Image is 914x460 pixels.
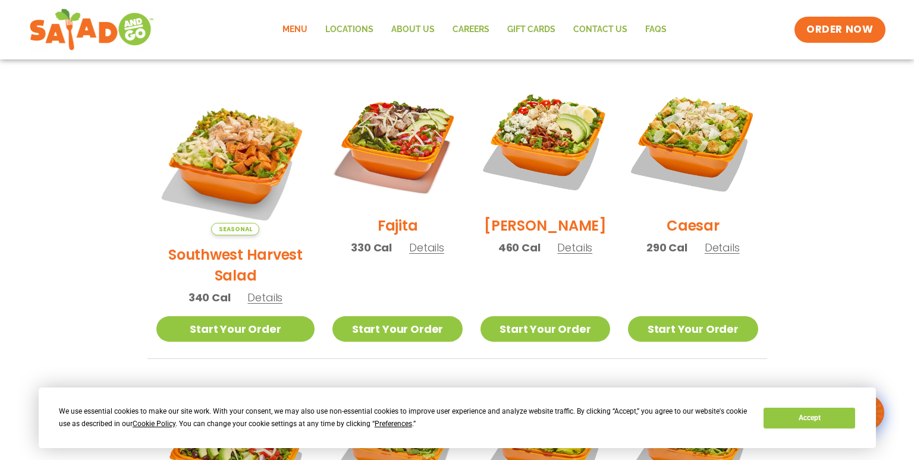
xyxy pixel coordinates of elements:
span: Details [409,240,444,255]
span: 460 Cal [498,240,541,256]
span: Details [247,290,282,305]
img: Product photo for Caesar Salad [628,77,758,206]
a: Menu [274,16,316,43]
a: Careers [444,16,498,43]
a: Start Your Order [480,316,610,342]
a: Start Your Order [332,316,462,342]
a: Locations [316,16,382,43]
span: Seasonal [211,223,259,235]
span: Preferences [375,420,412,428]
img: Product photo for Cobb Salad [480,77,610,206]
span: Details [557,240,592,255]
a: About Us [382,16,444,43]
span: 330 Cal [351,240,392,256]
img: Product photo for Southwest Harvest Salad [156,77,315,235]
h2: Fajita [378,215,418,236]
h2: [PERSON_NAME] [484,215,607,236]
span: ORDER NOW [806,23,873,37]
a: FAQs [636,16,676,43]
img: Product photo for Fajita Salad [332,77,462,206]
nav: Menu [274,16,676,43]
span: 340 Cal [189,289,231,305]
a: Start Your Order [628,316,758,342]
img: new-SAG-logo-768×292 [29,6,155,53]
a: Start Your Order [156,316,315,342]
div: Cookie Consent Prompt [39,387,876,448]
h2: Caesar [667,215,720,236]
a: ORDER NOW [794,17,885,43]
h2: Southwest Harvest Salad [156,244,315,286]
a: GIFT CARDS [498,16,564,43]
div: We use essential cookies to make our site work. With your consent, we may also use non-essential ... [59,405,749,430]
span: 290 Cal [646,240,687,256]
button: Accept [764,408,855,429]
span: Cookie Policy [133,420,175,428]
span: Details [705,240,740,255]
a: Contact Us [564,16,636,43]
